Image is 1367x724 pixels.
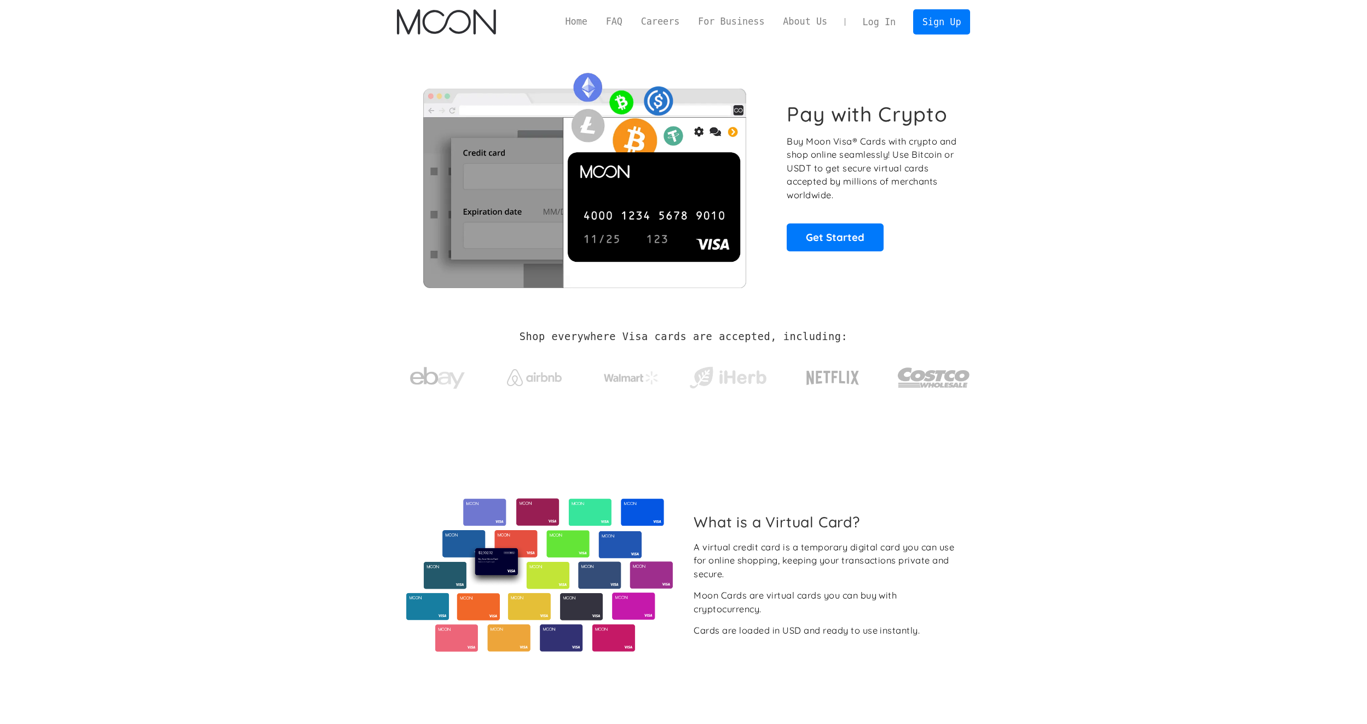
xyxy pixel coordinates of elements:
[397,9,496,35] a: home
[397,9,496,35] img: Moon Logo
[590,360,672,390] a: Walmart
[694,589,961,616] div: Moon Cards are virtual cards you can buy with cryptocurrency.
[397,65,772,288] img: Moon Cards let you spend your crypto anywhere Visa is accepted.
[410,361,465,395] img: ebay
[805,364,860,392] img: Netflix
[784,353,882,397] a: Netflix
[687,353,769,398] a: iHerb
[787,102,948,127] h1: Pay with Crypto
[632,15,689,28] a: Careers
[507,369,562,386] img: Airbnb
[397,350,478,401] a: ebay
[597,15,632,28] a: FAQ
[687,364,769,392] img: iHerb
[694,513,961,531] h2: What is a Virtual Card?
[556,15,597,28] a: Home
[405,498,674,652] img: Virtual cards from Moon
[493,358,575,392] a: Airbnb
[774,15,837,28] a: About Us
[897,357,971,398] img: Costco
[604,371,659,384] img: Walmart
[913,9,970,34] a: Sign Up
[787,223,884,251] a: Get Started
[520,331,847,343] h2: Shop everywhere Visa cards are accepted, including:
[689,15,774,28] a: For Business
[787,135,958,202] p: Buy Moon Visa® Cards with crypto and shop online seamlessly! Use Bitcoin or USDT to get secure vi...
[853,10,905,34] a: Log In
[694,541,961,581] div: A virtual credit card is a temporary digital card you can use for online shopping, keeping your t...
[694,624,920,637] div: Cards are loaded in USD and ready to use instantly.
[897,346,971,404] a: Costco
